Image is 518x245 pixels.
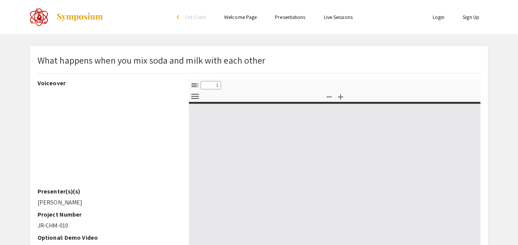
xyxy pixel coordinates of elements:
[275,14,305,20] a: Presentations
[30,8,104,27] a: The 2022 CoorsTek Denver Metro Regional Science and Engineering Fair
[38,80,177,87] h2: Voiceover
[38,221,177,230] p: JR-CHM-010
[38,53,265,67] p: What happens when you mix soda and milk with each other
[185,14,206,20] span: Exit Event
[38,234,177,241] h2: Optional: Demo Video
[324,14,353,20] a: Live Sessions
[201,81,221,89] input: Page
[38,198,177,207] p: [PERSON_NAME]
[177,15,181,19] div: arrow_back_ios
[463,14,479,20] a: Sign Up
[334,91,347,102] button: Zoom In
[38,211,177,218] h2: Project Number
[433,14,445,20] a: Login
[30,8,49,27] img: The 2022 CoorsTek Denver Metro Regional Science and Engineering Fair
[188,91,201,102] button: Tools
[323,91,336,102] button: Zoom Out
[38,188,177,195] h2: Presenter(s)(s)
[56,12,104,22] img: Symposium by ForagerOne
[188,80,201,91] button: Toggle Sidebar
[224,14,257,20] a: Welcome Page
